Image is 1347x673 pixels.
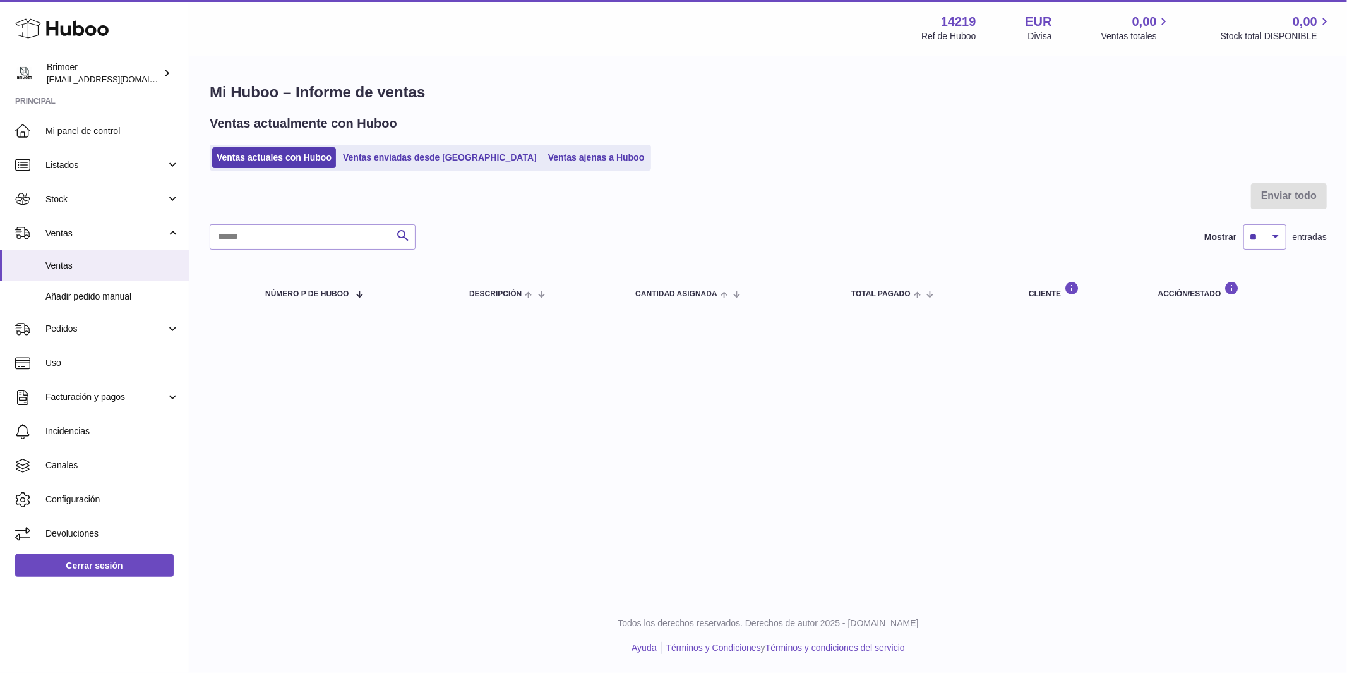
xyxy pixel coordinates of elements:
[45,260,179,272] span: Ventas
[45,159,166,171] span: Listados
[1158,281,1314,298] div: Acción/Estado
[45,357,179,369] span: Uso
[635,290,717,298] span: Cantidad ASIGNADA
[45,227,166,239] span: Ventas
[45,528,179,540] span: Devoluciones
[1029,281,1133,298] div: Cliente
[1028,30,1052,42] div: Divisa
[265,290,349,298] span: número P de Huboo
[469,290,522,298] span: Descripción
[1204,231,1236,243] label: Mostrar
[765,643,905,653] a: Términos y condiciones del servicio
[544,147,649,168] a: Ventas ajenas a Huboo
[1293,13,1317,30] span: 0,00
[45,125,179,137] span: Mi panel de control
[200,617,1337,629] p: Todos los derechos reservados. Derechos de autor 2025 - [DOMAIN_NAME]
[632,643,656,653] a: Ayuda
[210,115,397,132] h2: Ventas actualmente con Huboo
[1101,30,1171,42] span: Ventas totales
[921,30,976,42] div: Ref de Huboo
[45,459,179,471] span: Canales
[851,290,911,298] span: Total pagado
[45,193,166,205] span: Stock
[212,147,336,168] a: Ventas actuales con Huboo
[47,61,160,85] div: Brimoer
[1221,13,1332,42] a: 0,00 Stock total DISPONIBLE
[662,642,905,654] li: y
[45,323,166,335] span: Pedidos
[45,391,166,403] span: Facturación y pagos
[1026,13,1052,30] strong: EUR
[1221,30,1332,42] span: Stock total DISPONIBLE
[45,494,179,506] span: Configuración
[45,425,179,437] span: Incidencias
[666,643,761,653] a: Términos y Condiciones
[15,64,34,83] img: oroses@renuevo.es
[210,82,1327,102] h1: Mi Huboo – Informe de ventas
[45,291,179,303] span: Añadir pedido manual
[1293,231,1327,243] span: entradas
[47,74,186,84] span: [EMAIL_ADDRESS][DOMAIN_NAME]
[1101,13,1171,42] a: 0,00 Ventas totales
[1132,13,1157,30] span: 0,00
[941,13,976,30] strong: 14219
[338,147,541,168] a: Ventas enviadas desde [GEOGRAPHIC_DATA]
[15,554,174,577] a: Cerrar sesión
